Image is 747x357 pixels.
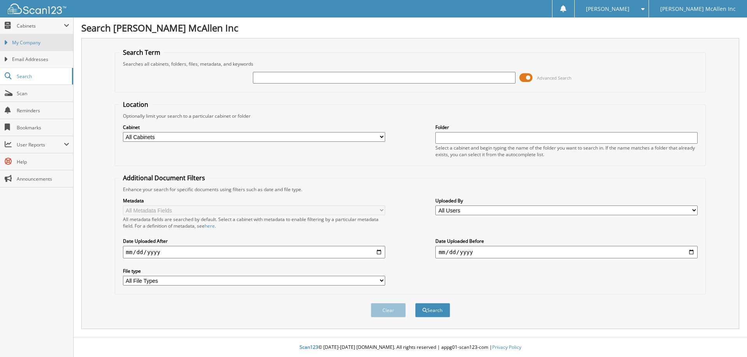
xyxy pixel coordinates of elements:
span: My Company [12,39,69,46]
button: Search [415,303,450,317]
span: User Reports [17,141,64,148]
span: Scan [17,90,69,97]
div: © [DATE]-[DATE] [DOMAIN_NAME]. All rights reserved | appg01-scan123-com | [74,338,747,357]
legend: Location [119,100,152,109]
span: Search [17,73,68,80]
span: Reminders [17,107,69,114]
span: Bookmarks [17,124,69,131]
div: Select a cabinet and begin typing the name of the folder you want to search in. If the name match... [435,145,698,158]
iframe: Chat Widget [708,320,747,357]
legend: Search Term [119,48,164,57]
legend: Additional Document Filters [119,174,209,182]
input: start [123,246,385,258]
div: All metadata fields are searched by default. Select a cabinet with metadata to enable filtering b... [123,216,385,229]
label: Cabinet [123,124,385,131]
div: Searches all cabinets, folders, files, metadata, and keywords [119,61,702,67]
span: [PERSON_NAME] [586,7,630,11]
label: Date Uploaded Before [435,238,698,244]
a: Privacy Policy [492,344,521,350]
label: Date Uploaded After [123,238,385,244]
button: Clear [371,303,406,317]
div: Enhance your search for specific documents using filters such as date and file type. [119,186,702,193]
span: Help [17,158,69,165]
label: Folder [435,124,698,131]
h1: Search [PERSON_NAME] McAllen Inc [81,21,739,34]
div: Optionally limit your search to a particular cabinet or folder [119,113,702,119]
input: end [435,246,698,258]
a: here [205,223,215,229]
span: Email Addresses [12,56,69,63]
span: Cabinets [17,23,64,29]
label: Uploaded By [435,197,698,204]
label: Metadata [123,197,385,204]
span: Advanced Search [537,75,572,81]
span: [PERSON_NAME] McAllen Inc [660,7,736,11]
label: File type [123,268,385,274]
span: Scan123 [300,344,318,350]
span: Announcements [17,176,69,182]
img: scan123-logo-white.svg [8,3,66,14]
